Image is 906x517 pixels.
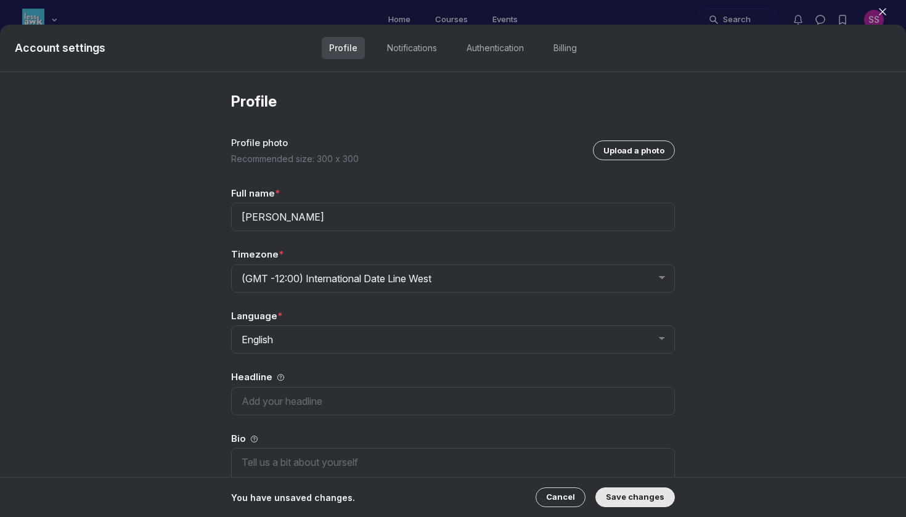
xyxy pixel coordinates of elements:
span: You have unsaved changes. [231,492,355,503]
input: Add your headline [231,387,675,415]
span: Full name [231,187,280,201]
a: Profile [322,37,365,59]
span: Bio [231,432,258,446]
a: Authentication [459,37,531,59]
button: Cancel [536,487,586,507]
div: Recommended size: 300 x 300 [231,153,359,165]
a: Billing [546,37,584,59]
label: Profile photo [231,136,359,150]
a: Notifications [380,37,444,59]
button: Upload a photo [593,140,675,160]
span: Account settings [15,39,105,57]
button: Save changes [595,487,675,507]
span: Timezone [231,248,284,262]
span: Language [231,309,282,324]
span: Headline [231,370,284,385]
h4: Profile [231,92,675,112]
